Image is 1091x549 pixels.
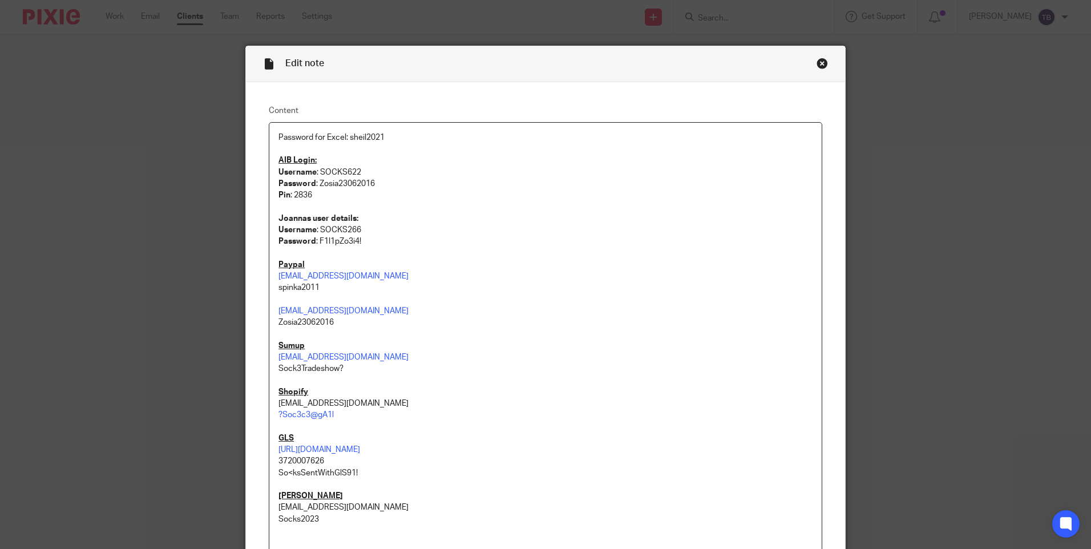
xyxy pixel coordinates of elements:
[278,261,305,269] u: Paypal
[278,317,813,328] p: Zosia23062016
[278,168,317,176] strong: Username
[817,58,828,69] div: Close this dialog window
[269,105,822,116] label: Content
[278,342,305,350] u: Sumup
[278,363,813,374] p: Sock3Tradeshow?
[278,156,317,164] u: AIB Login:
[278,132,813,143] p: Password for Excel: sheil2021
[278,514,813,525] p: Socks2023
[278,272,409,280] a: [EMAIL_ADDRESS][DOMAIN_NAME]
[278,178,813,189] p: : Zosia23062016
[285,59,324,68] span: Edit note
[278,224,813,236] p: : SOCKS266
[278,237,316,245] strong: Password
[278,455,813,467] p: 3720007626
[278,492,343,500] u: [PERSON_NAME]
[278,215,358,223] strong: Joannas user details:
[278,411,334,419] a: ?Soc3c3@gA1l
[278,434,294,442] u: GLS
[278,236,813,247] p: : F1l1pZo3i4!
[278,167,813,178] p: : SOCKS622
[278,282,813,293] p: spinka2011
[278,446,360,454] a: [URL][DOMAIN_NAME]
[278,191,290,199] strong: Pin
[278,180,316,188] strong: Password
[278,226,317,234] strong: Username
[278,353,409,361] a: [EMAIL_ADDRESS][DOMAIN_NAME]
[278,388,308,396] u: Shopify
[278,398,813,409] p: [EMAIL_ADDRESS][DOMAIN_NAME]
[278,467,813,479] p: So<ksSentWithGlS91!
[278,502,813,513] p: [EMAIL_ADDRESS][DOMAIN_NAME]
[278,189,813,201] p: : 2836
[278,307,409,315] a: [EMAIL_ADDRESS][DOMAIN_NAME]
